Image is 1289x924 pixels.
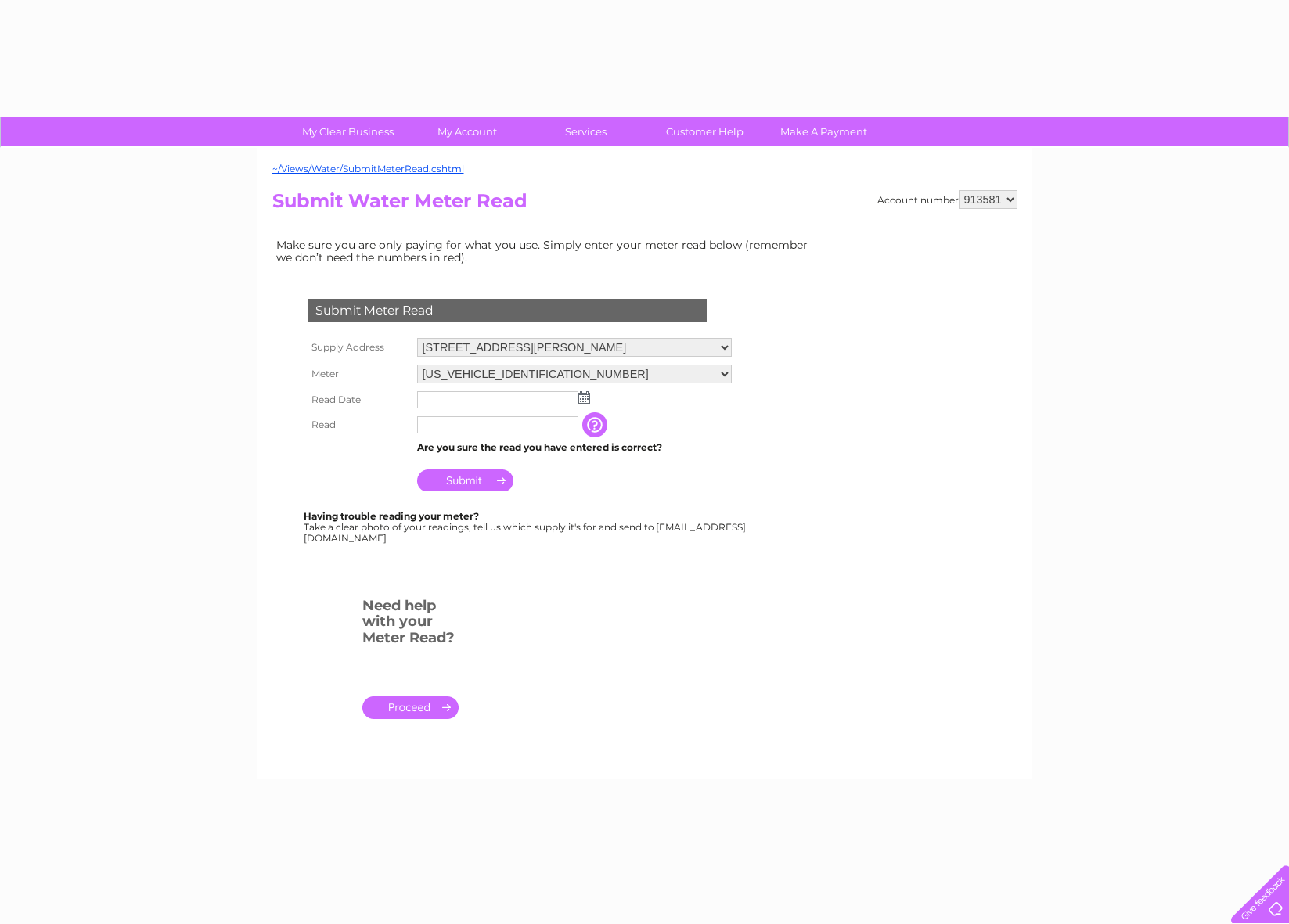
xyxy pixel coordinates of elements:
input: Submit [417,469,513,491]
img: ... [578,391,590,404]
a: My Clear Business [283,117,412,146]
th: Meter [304,361,413,387]
a: ~/Views/Water/SubmitMeterRead.cshtml [272,163,464,174]
div: Take a clear photo of your readings, tell us which supply it's for and send to [EMAIL_ADDRESS][DO... [304,511,748,543]
b: Having trouble reading your meter? [304,510,479,522]
td: Make sure you are only paying for what you use. Simply enter your meter read below (remember we d... [272,235,820,268]
h2: Submit Water Meter Read [272,190,1017,220]
div: Account number [877,190,1017,209]
a: Customer Help [640,117,769,146]
td: Are you sure the read you have entered is correct? [413,437,736,458]
input: Information [582,412,610,437]
a: My Account [402,117,531,146]
th: Supply Address [304,334,413,361]
a: . [362,696,459,719]
th: Read Date [304,387,413,412]
h3: Need help with your Meter Read? [362,595,459,654]
th: Read [304,412,413,437]
a: Services [521,117,650,146]
a: Make A Payment [759,117,888,146]
div: Submit Meter Read [308,299,707,322]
